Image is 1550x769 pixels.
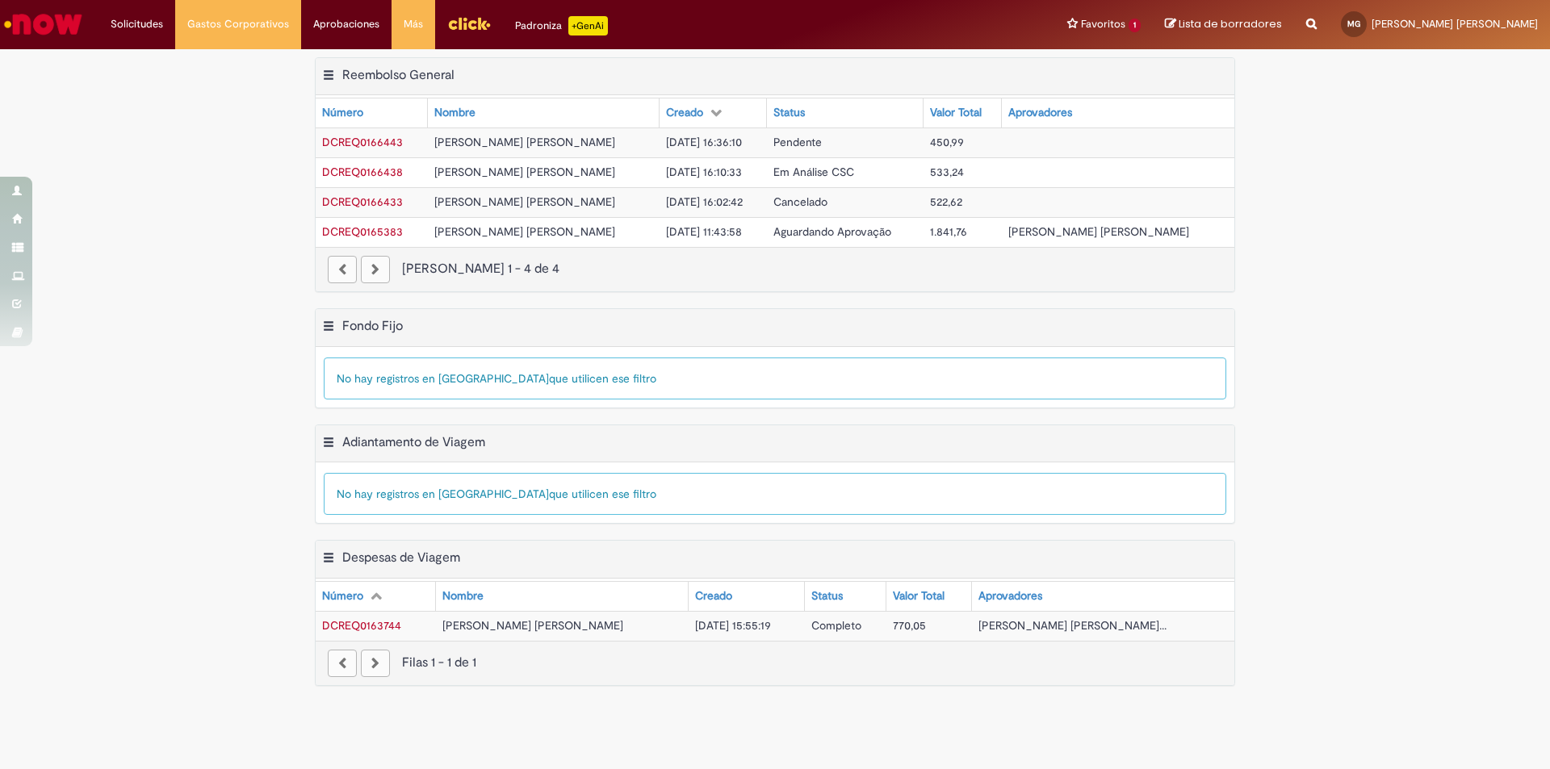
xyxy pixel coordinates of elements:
span: Completo [811,618,861,633]
span: Aguardando Aprovação [773,224,891,239]
div: Padroniza [515,16,608,36]
span: [PERSON_NAME] [PERSON_NAME] [434,224,615,239]
span: MG [1347,19,1360,29]
button: Despesas de Viagem Menú contextual [322,550,335,570]
nav: paginación [316,641,1234,685]
div: Número [322,105,363,121]
span: [PERSON_NAME] [PERSON_NAME] [434,135,615,149]
div: Filas 1 - 1 de 1 [328,654,1222,672]
button: Fondo Fijo Menú contextual [322,318,335,339]
span: [DATE] 16:36:10 [666,135,742,149]
span: [DATE] 16:02:42 [666,194,743,209]
span: que utilicen ese filtro [549,371,656,386]
span: 522,62 [930,194,962,209]
span: [PERSON_NAME] [PERSON_NAME] [1372,17,1538,31]
div: Aprovadores [978,588,1042,604]
button: Adiantamento de Viagem Menú contextual [322,434,335,455]
h2: Reembolso General [342,67,455,83]
div: Status [773,105,805,121]
span: Em Análise CSC [773,165,854,179]
span: [PERSON_NAME] [PERSON_NAME] [434,165,615,179]
span: [DATE] 15:55:19 [695,618,771,633]
span: Favoritos [1081,16,1125,32]
span: Pendente [773,135,822,149]
div: Valor Total [893,588,945,604]
span: [PERSON_NAME] [PERSON_NAME] [442,618,623,633]
div: No hay registros en [GEOGRAPHIC_DATA] [324,473,1226,515]
div: Nombre [442,588,484,604]
span: Solicitudes [111,16,163,32]
h2: Despesas de Viagem [342,550,460,566]
span: [PERSON_NAME] [PERSON_NAME]... [978,618,1167,633]
span: Cancelado [773,194,827,209]
div: Aprovadores [1008,105,1072,121]
span: [DATE] 11:43:58 [666,224,742,239]
span: DCREQ0165383 [322,224,403,239]
div: Valor Total [930,105,982,121]
div: Creado [695,588,732,604]
a: Abrir registro: DCREQ0166438 [322,165,403,179]
nav: paginación [316,247,1234,291]
div: [PERSON_NAME] 1 - 4 de 4 [328,260,1222,278]
span: 533,24 [930,165,964,179]
a: Abrir registro: DCREQ0166433 [322,194,403,209]
span: DCREQ0166443 [322,135,403,149]
div: Creado [666,105,703,121]
div: Status [811,588,843,604]
span: DCREQ0166433 [322,194,403,209]
span: 1.841,76 [930,224,967,239]
span: Gastos Corporativos [187,16,289,32]
span: [PERSON_NAME] [PERSON_NAME] [1008,224,1189,239]
span: [DATE] 16:10:33 [666,165,742,179]
img: click_logo_yellow_360x200.png [447,11,491,36]
span: 770,05 [893,618,926,633]
h2: Adiantamento de Viagem [342,434,485,450]
div: Número [322,588,363,604]
span: Aprobaciones [313,16,379,32]
div: No hay registros en [GEOGRAPHIC_DATA] [324,357,1226,399]
span: [PERSON_NAME] [PERSON_NAME] [434,194,615,209]
span: Lista de borradores [1179,16,1282,31]
h2: Fondo Fijo [342,318,403,334]
span: Más [404,16,423,32]
button: Reembolso General Menú contextual [322,67,335,88]
a: Abrir registro: DCREQ0165383 [322,224,403,239]
span: 450,99 [930,135,964,149]
span: DCREQ0163744 [322,618,401,633]
span: DCREQ0166438 [322,165,403,179]
a: Abrir registro: DCREQ0163744 [322,618,401,633]
a: Lista de borradores [1165,17,1282,32]
img: ServiceNow [2,8,85,40]
a: Abrir registro: DCREQ0166443 [322,135,403,149]
span: 1 [1129,19,1141,32]
div: Nombre [434,105,475,121]
p: +GenAi [568,16,608,36]
span: que utilicen ese filtro [549,487,656,501]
